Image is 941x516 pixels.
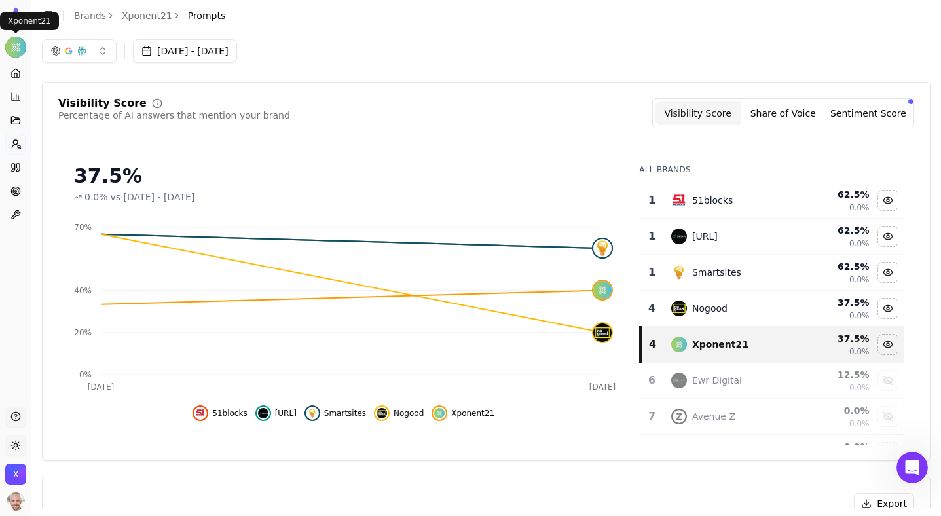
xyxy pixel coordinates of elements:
[20,396,31,407] button: Emoji picker
[82,12,122,22] h1: Cognizo
[84,191,108,204] span: 0.0%
[275,408,297,418] span: [URL]
[877,442,898,463] button: Show awisee data
[58,98,147,109] div: Visibility Score
[88,382,115,392] tspan: [DATE]
[741,101,826,125] button: Share of Voice
[188,9,226,22] span: Prompts
[434,408,445,418] img: xponent21
[646,373,658,388] div: 6
[849,382,870,393] span: 0.0%
[671,193,687,208] img: 51blocks
[11,369,251,391] textarea: Message…
[849,418,870,429] span: 0.0%
[432,405,494,421] button: Hide xponent21 data
[671,301,687,316] img: nogood
[646,193,658,208] div: 1
[671,337,687,352] img: xponent21
[122,9,172,22] a: Xponent21
[41,396,52,407] button: Gif picker
[877,262,898,283] button: Hide smartsites data
[8,16,51,26] p: Xponent21
[877,190,898,211] button: Hide 51blocks data
[640,183,904,219] tr: 151blocks51blocks62.5%0.0%Hide 51blocks data
[5,464,26,485] img: Xponent21 Inc
[877,370,898,391] button: Show ewr digital data
[646,229,658,244] div: 1
[640,327,904,363] tr: 4xponent21Xponent2137.5%0.0%Hide xponent21 data
[692,194,733,207] div: 51blocks
[255,405,297,421] button: Hide seo.ai data
[195,408,206,418] img: 51blocks
[639,164,904,175] div: All Brands
[9,5,33,30] button: go back
[5,37,26,58] button: Current brand: Xponent21
[225,391,246,412] button: Send a message…
[640,399,904,435] tr: 7avenue zAvenue Z0.0%0.0%Show avenue z data
[802,296,870,309] div: 37.5 %
[640,435,904,471] tr: 0.0%Show awisee data
[74,164,613,188] div: 37.5%
[640,291,904,327] tr: 4nogoodNogood37.5%0.0%Hide nogood data
[593,323,612,342] img: nogood
[802,404,870,417] div: 0.0 %
[7,492,25,511] img: Will Melton
[802,368,870,381] div: 12.5 %
[671,265,687,280] img: smartsites
[655,101,741,125] button: Visibility Score
[193,405,247,421] button: Hide 51blocks data
[646,409,658,424] div: 7
[589,382,616,392] tspan: [DATE]
[802,188,870,201] div: 62.5 %
[62,396,73,407] button: Upload attachment
[58,109,290,122] div: Percentage of AI answers that mention your brand
[74,223,92,232] tspan: 70%
[640,363,904,399] tr: 6ewr digitalEwr Digital12.5%0.0%Show ewr digital data
[671,229,687,244] img: seo.ai
[692,302,728,315] div: Nogood
[802,440,870,453] div: 0.0 %
[377,408,387,418] img: nogood
[877,406,898,427] button: Show avenue z data
[671,409,687,424] img: avenue z
[877,298,898,319] button: Hide nogood data
[7,492,25,511] button: Open user button
[849,202,870,213] span: 0.0%
[646,301,658,316] div: 4
[646,265,658,280] div: 1
[5,37,26,58] img: Xponent21
[111,191,195,204] span: vs [DATE] - [DATE]
[451,408,494,418] span: Xponent21
[374,405,424,421] button: Hide nogood data
[671,373,687,388] img: ewr digital
[647,337,658,352] div: 4
[854,493,914,514] button: Export
[304,405,366,421] button: Hide smartsites data
[133,39,237,63] button: [DATE] - [DATE]
[692,410,735,423] div: Avenue Z
[74,286,92,295] tspan: 40%
[640,219,904,255] tr: 1seo.ai[URL]62.5%0.0%Hide seo.ai data
[692,374,742,387] div: Ewr Digital
[692,230,718,243] div: [URL]
[212,408,247,418] span: 51blocks
[849,310,870,321] span: 0.0%
[74,9,225,22] nav: breadcrumb
[56,7,77,28] img: Profile image for Deniz
[877,334,898,355] button: Hide xponent21 data
[74,328,92,337] tspan: 20%
[230,5,253,29] div: Close
[593,239,612,257] img: smartsites
[877,226,898,247] button: Hide seo.ai data
[307,408,318,418] img: smartsites
[74,10,106,21] a: Brands
[896,452,928,483] iframe: Intercom live chat
[802,224,870,237] div: 62.5 %
[5,464,26,485] button: Open organization switcher
[849,274,870,285] span: 0.0%
[205,5,230,30] button: Home
[593,281,612,299] img: xponent21
[324,408,366,418] span: Smartsites
[258,408,268,418] img: seo.ai
[79,370,92,379] tspan: 0%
